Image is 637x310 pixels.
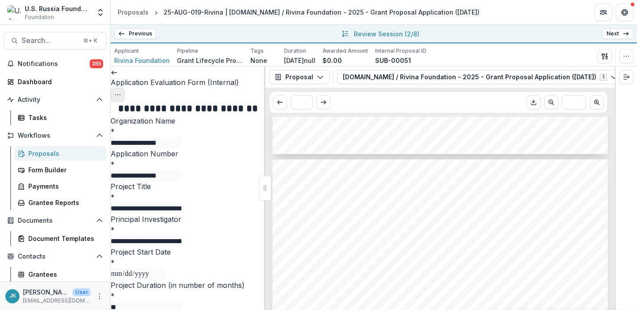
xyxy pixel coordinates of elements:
div: Tasks [28,113,100,122]
span: 25-AUG-019-Rivina | [DOMAIN_NAME] / Rivina Foundation - 2025 - Grant Proposal Application ([DATE]) [293,175,554,181]
button: Scroll to next page [590,95,604,109]
p: User [73,288,91,296]
a: Document Templates [14,231,107,246]
p: None [250,56,267,65]
div: Form Builder [28,165,100,174]
span: Foundation [25,13,54,21]
div: Grantee Reports [28,198,100,207]
div: Dashboard [18,77,100,86]
button: Scroll to next page [316,95,330,109]
span: navigate legal classifications of abuse, the process of reporting to authorities, how to document [293,273,576,280]
span: Documents [18,217,92,225]
p: SUB-00051 [375,56,411,65]
button: Get Help [616,4,633,21]
p: Pipeline [177,47,198,55]
span: Notifications [18,60,90,68]
p: Awarded Amount [322,47,368,55]
span: violence in medical institutions, and how to behave when supporting a woman at a police station. [293,282,582,289]
p: Grant Lifecycle Process [177,56,243,65]
div: Grantees [28,270,100,279]
button: Partners [595,4,612,21]
p: Duration [284,47,306,55]
p: [PERSON_NAME] [23,287,69,297]
a: Dashboard [4,74,107,89]
div: ⌘ + K [81,36,99,46]
a: Grantees [14,267,107,282]
p: Applicant [114,47,139,55]
button: [DOMAIN_NAME] / Rivina Foundation - 2025 - Grant Proposal Application ([DATE])1 [337,70,623,84]
span: closed chat for discussion and case questions, and a final knowledge test. Volunteers learn to [293,264,572,271]
span: located. [293,219,316,225]
p: Tags [250,47,264,55]
p: [DATE]null [284,56,315,65]
div: Document Templates [28,234,100,243]
p: $0.00 [322,56,342,65]
div: Proposals [28,149,100,158]
span: timely and relevant support to every person who reaches out. Over 12 months, we expect to carry [293,192,584,198]
p: Review Session ( 2/8 ) [354,29,419,39]
span: Search... [22,36,78,45]
span: people across [GEOGRAPHIC_DATA] who want to assist survivors. [DATE], we will run three full trai... [293,246,605,253]
span: critical legal steps. [293,300,348,307]
button: Proposal [269,70,330,84]
p: [EMAIL_ADDRESS][DOMAIN_NAME] [23,297,91,305]
span: 355 [90,59,103,68]
div: U.S. Russia Foundation [25,4,91,13]
button: Scroll to previous page [544,95,558,109]
a: Rivina Foundation [114,56,170,65]
p: Project Title [111,181,151,192]
h3: Application Evaluation Form (Internal) [111,77,265,88]
button: More [94,291,105,302]
a: Previous [114,28,156,39]
button: Open entity switcher [94,4,107,21]
button: Options [111,88,125,102]
nav: breadcrumb [114,6,483,19]
p: Organization Name [111,116,175,126]
button: Open Activity [4,93,107,107]
img: U.S. Russia Foundation [7,5,21,19]
button: Search... [4,32,107,50]
a: Form Builder [14,163,107,177]
span: cycles. Each cycle includes two Zoom sessions with a lawyer and [MEDICAL_DATA] (3 hours each), a [293,255,598,262]
span: Contacts [18,253,92,260]
span: The volunteers do not replace lawyers but offer guidance, emotional support, and presence during [293,291,586,298]
span: It supports [555,237,587,244]
div: Proposals [118,8,149,17]
p: Internal Proposal ID [375,47,426,55]
a: Proposals [114,6,152,19]
button: Expand right [619,70,633,84]
a: Payments [14,179,107,194]
button: Open Contacts [4,249,107,263]
span: Activity [18,96,92,104]
span: Page: 6 [568,130,587,136]
button: Scroll to previous page [273,95,287,109]
p: Application Number [111,148,178,159]
a: Tasks [14,110,107,125]
a: Next [602,28,633,39]
p: Project Duration (in number of months) [111,280,245,291]
a: Proposals [14,146,107,161]
div: Jemile Kelderman [9,293,16,299]
p: Principal Investigator [111,214,181,225]
button: Download PDF [526,95,541,109]
span: Workflows [18,132,92,139]
span: information but also practical steps toward safety and justice, no matter where the survivor is [293,210,569,217]
button: Open Workflows [4,128,107,143]
a: Grantee Reports [14,195,107,210]
span: out no fewer than 700 consultations for at least 150 women. The goal is not only access to legal [293,201,578,208]
div: 25-AUG-019-Rivina | [DOMAIN_NAME] / Rivina Foundation - 2025 - Grant Proposal Application ([DATE]) [164,8,480,17]
p: Project Start Date [111,247,171,257]
button: Notifications355 [4,57,107,71]
button: All submissions [340,28,350,39]
div: Payments [28,182,100,191]
button: Open Documents [4,213,107,228]
span: The second activity is a legal-focused volunteer training program called “By Your Side.” [293,237,553,244]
